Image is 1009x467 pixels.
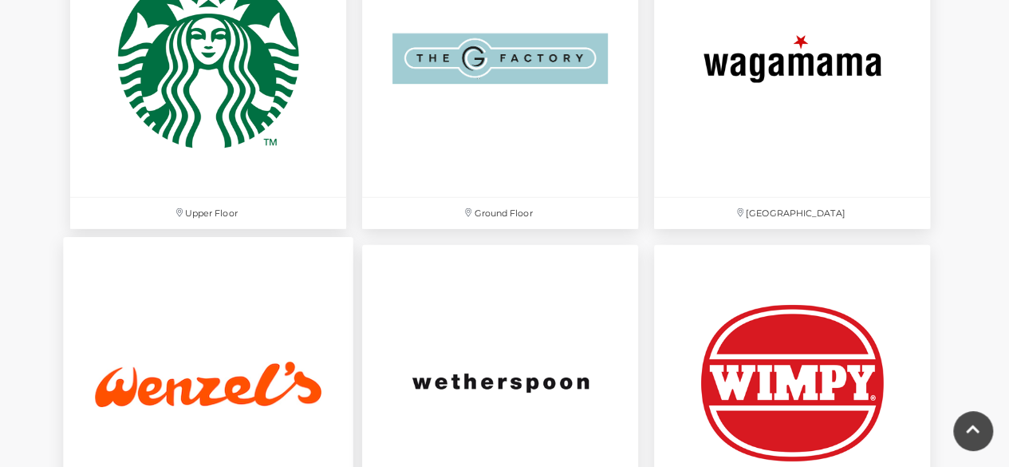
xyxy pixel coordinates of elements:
[362,198,638,229] p: Ground Floor
[70,198,346,229] p: Upper Floor
[654,198,930,229] p: [GEOGRAPHIC_DATA]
